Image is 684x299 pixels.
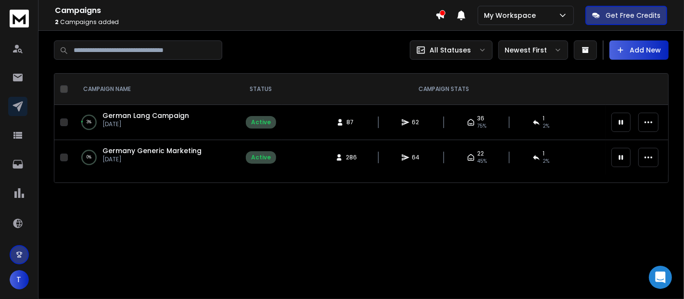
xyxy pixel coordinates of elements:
a: German Lang Campaign [102,111,189,120]
span: 36 [478,115,485,122]
p: 3 % [87,117,91,127]
td: 3%German Lang Campaign[DATE] [72,105,240,140]
span: 2 [55,18,59,26]
button: T [10,270,29,289]
span: 286 [346,154,357,161]
span: 2 % [543,122,550,130]
span: 1 [543,150,545,157]
p: [DATE] [102,120,189,128]
span: 22 [478,150,484,157]
p: [DATE] [102,156,202,163]
th: STATUS [240,74,282,105]
button: Add New [609,40,669,60]
a: Germany Generic Marketing [102,146,202,156]
p: 0 % [87,153,91,162]
div: Active [251,118,271,126]
th: CAMPAIGN NAME [72,74,240,105]
span: 87 [347,118,356,126]
p: All Statuses [430,45,471,55]
span: 62 [412,118,422,126]
th: CAMPAIGN STATS [282,74,606,105]
span: 1 [543,115,545,122]
p: My Workspace [484,11,540,20]
td: 0%Germany Generic Marketing[DATE] [72,140,240,175]
span: 2 % [543,157,550,165]
img: logo [10,10,29,27]
span: 64 [412,154,422,161]
button: Get Free Credits [585,6,667,25]
div: Open Intercom Messenger [649,266,672,289]
span: 75 % [478,122,487,130]
span: 45 % [478,157,487,165]
p: Campaigns added [55,18,435,26]
div: Active [251,154,271,161]
h1: Campaigns [55,5,435,16]
button: Newest First [498,40,568,60]
p: Get Free Credits [606,11,660,20]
